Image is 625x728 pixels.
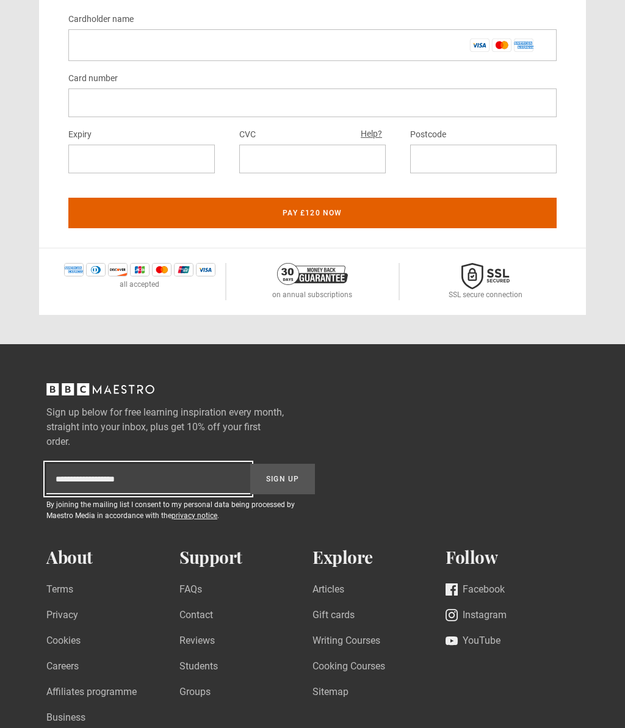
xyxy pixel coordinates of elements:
label: CVC [239,128,256,143]
img: amex [64,264,84,277]
iframe: Secure expiration date input frame [78,154,205,165]
svg: BBC Maestro, back to top [46,384,154,396]
button: Help? [357,127,386,143]
p: all accepted [120,279,159,290]
a: Cooking Courses [312,660,385,676]
a: Terms [46,583,73,599]
a: Sitemap [312,685,349,702]
a: Contact [179,608,213,625]
iframe: Secure postal code input frame [420,154,547,165]
h2: Explore [312,548,446,568]
iframe: Secure card number input frame [78,98,547,109]
button: Pay £120 now [68,198,557,229]
a: Careers [46,660,79,676]
a: Business [46,711,85,727]
a: YouTube [446,634,500,651]
a: Facebook [446,583,505,599]
a: Cookies [46,634,81,651]
label: Cardholder name [68,13,134,27]
iframe: Secure CVC input frame [249,154,376,165]
img: unionpay [174,264,193,277]
label: Card number [68,72,118,87]
img: jcb [130,264,150,277]
a: Students [179,660,218,676]
a: Reviews [179,634,215,651]
img: discover [108,264,128,277]
img: diners [86,264,106,277]
img: visa [196,264,215,277]
label: Expiry [68,128,92,143]
h2: Support [179,548,312,568]
div: Sign up to newsletter [46,464,315,495]
p: By joining the mailing list I consent to my personal data being processed by Maestro Media in acc... [46,500,315,522]
a: Articles [312,583,344,599]
a: Instagram [446,608,507,625]
a: BBC Maestro, back to top [46,388,154,400]
h2: Follow [446,548,579,568]
h2: About [46,548,179,568]
a: Gift cards [312,608,355,625]
button: Sign Up [250,464,315,495]
img: mastercard [152,264,172,277]
label: Sign up below for free learning inspiration every month, straight into your inbox, plus get 10% o... [46,406,315,450]
a: privacy notice [172,512,217,521]
a: Writing Courses [312,634,380,651]
a: FAQs [179,583,202,599]
img: 30-day-money-back-guarantee-c866a5dd536ff72a469b.png [277,264,348,286]
label: Postcode [410,128,446,143]
a: Affiliates programme [46,685,137,702]
p: SSL secure connection [449,290,522,301]
a: Privacy [46,608,78,625]
a: Groups [179,685,211,702]
p: on annual subscriptions [272,290,352,301]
